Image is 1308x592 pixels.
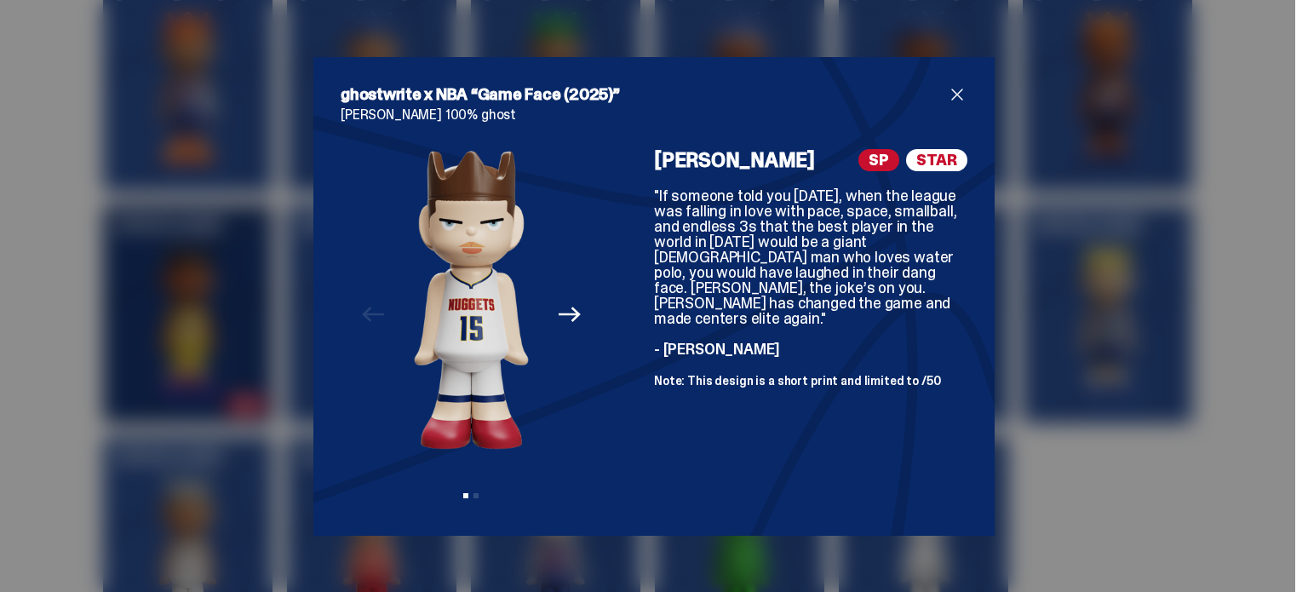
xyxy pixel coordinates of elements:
h2: ghostwrite x NBA “Game Face (2025)” [341,84,947,105]
span: Note: This design is a short print and limited to /50 [654,373,941,388]
img: NBA%20Game%20Face%20-%20Website%20Archive.260.png [414,149,529,450]
div: "If someone told you [DATE], when the league was falling in love with pace, space, smallball, and... [654,188,967,388]
button: close [947,84,967,105]
span: - [PERSON_NAME] [654,339,780,359]
span: STAR [906,149,967,171]
h4: [PERSON_NAME] [654,150,815,170]
span: SP [858,149,899,171]
button: View slide 1 [463,493,468,498]
button: View slide 2 [473,493,479,498]
button: Next [551,296,588,334]
p: [PERSON_NAME] 100% ghost [341,108,967,122]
